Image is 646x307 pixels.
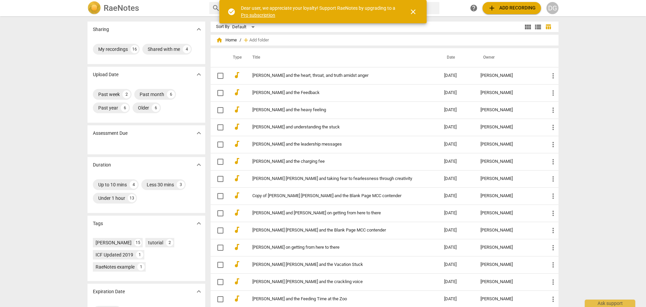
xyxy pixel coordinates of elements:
div: [PERSON_NAME] [480,176,538,181]
div: 13 [128,194,136,202]
td: [DATE] [439,119,475,136]
span: more_vert [549,141,557,149]
div: [PERSON_NAME] [480,142,538,147]
p: Assessment Due [93,130,128,137]
div: [PERSON_NAME] [480,108,538,113]
td: [DATE] [439,136,475,153]
td: [DATE] [439,239,475,256]
div: 6 [167,90,175,98]
span: audiotrack [233,140,241,148]
th: Type [227,48,244,67]
span: audiotrack [233,295,241,303]
div: 16 [131,45,139,53]
span: help [470,4,478,12]
span: view_list [534,23,542,31]
div: [PERSON_NAME] [480,125,538,130]
td: [DATE] [439,67,475,84]
h2: RaeNotes [104,3,139,13]
span: more_vert [549,278,557,286]
button: Table view [543,22,553,32]
span: more_vert [549,175,557,183]
a: [PERSON_NAME] and the heart, throat, and truth amidst anger [252,73,420,78]
a: Copy of [PERSON_NAME] [PERSON_NAME] and the Blank Page MCC contender [252,193,420,198]
div: [PERSON_NAME] [480,90,538,95]
th: Date [439,48,475,67]
td: [DATE] [439,153,475,170]
a: [PERSON_NAME] on getting from here to there [252,245,420,250]
span: more_vert [549,244,557,252]
div: Past week [98,91,120,98]
span: more_vert [549,209,557,217]
span: table_chart [545,24,551,30]
span: view_module [524,23,532,31]
div: [PERSON_NAME] [480,279,538,284]
span: Home [216,37,237,43]
span: more_vert [549,192,557,200]
td: [DATE] [439,222,475,239]
span: more_vert [549,226,557,235]
span: expand_more [195,70,203,79]
button: Show more [194,24,204,34]
span: audiotrack [233,277,241,285]
a: [PERSON_NAME] [PERSON_NAME] and taking fear to fearlessness through creativity [252,176,420,181]
span: audiotrack [233,260,241,268]
td: [DATE] [439,205,475,222]
a: [PERSON_NAME] and the charging fee [252,159,420,164]
span: more_vert [549,106,557,114]
div: Past year [98,104,118,111]
div: 4 [183,45,191,53]
div: 6 [121,104,129,112]
div: Shared with me [148,46,180,53]
div: [PERSON_NAME] [480,211,538,216]
a: Pro subscription [241,12,275,18]
div: [PERSON_NAME] [96,239,132,246]
td: [DATE] [439,273,475,290]
span: close [409,8,417,16]
div: tutorial [148,239,163,246]
p: Expiration Date [93,288,125,295]
div: 15 [134,239,142,246]
a: Help [468,2,480,14]
span: add [488,4,496,12]
div: 2 [122,90,131,98]
div: Past month [140,91,164,98]
a: [PERSON_NAME] and [PERSON_NAME] on getting from here to there [252,211,420,216]
span: / [240,38,241,43]
div: [PERSON_NAME] [480,297,538,302]
a: [PERSON_NAME] and understanding the stuck [252,125,420,130]
button: Close [405,4,421,20]
button: DG [546,2,559,14]
button: List view [533,22,543,32]
div: Under 1 hour [98,195,125,202]
div: Up to 10 mins [98,181,127,188]
div: Default [232,22,257,32]
span: Add folder [249,38,269,43]
div: [PERSON_NAME] [480,73,538,78]
div: 3 [177,181,185,189]
span: audiotrack [233,226,241,234]
td: [DATE] [439,170,475,187]
span: audiotrack [233,71,241,79]
a: [PERSON_NAME] and the leadership messages [252,142,420,147]
button: Tile view [523,22,533,32]
span: expand_more [195,129,203,137]
a: [PERSON_NAME] and the Feeding Time at the Zoo [252,297,420,302]
span: more_vert [549,158,557,166]
span: more_vert [549,123,557,131]
span: expand_more [195,161,203,169]
span: more_vert [549,261,557,269]
p: Sharing [93,26,109,33]
a: [PERSON_NAME] [PERSON_NAME] and the crackling voice [252,279,420,284]
div: Sort By [216,24,229,29]
div: 2 [166,239,173,246]
span: more_vert [549,72,557,80]
div: [PERSON_NAME] [480,262,538,267]
div: Ask support [585,300,635,307]
td: [DATE] [439,256,475,273]
span: Add recording [488,4,536,12]
td: [DATE] [439,187,475,205]
span: add [243,37,249,43]
th: Owner [475,48,544,67]
button: Show more [194,128,204,138]
span: audiotrack [233,243,241,251]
